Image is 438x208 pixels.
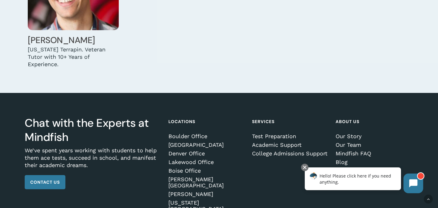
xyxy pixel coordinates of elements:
a: Denver Office [168,150,244,157]
a: Blog [336,159,411,165]
iframe: Chatbot [298,162,429,199]
h4: Locations [168,116,244,127]
a: Academic Support [252,142,328,148]
a: Our Story [336,133,411,139]
h4: Services [252,116,328,127]
a: Test Preparation [252,133,328,139]
a: [PERSON_NAME] [168,191,244,197]
a: [PERSON_NAME] [28,34,95,46]
a: Contact Us [25,175,65,189]
h4: About Us [336,116,411,127]
h3: Chat with the Experts at Mindfish [25,116,161,144]
a: Boulder Office [168,133,244,139]
a: Boise Office [168,168,244,174]
a: Lakewood Office [168,159,244,165]
a: [GEOGRAPHIC_DATA] [168,142,244,148]
a: Mindfish FAQ [336,150,411,157]
a: Our Team [336,142,411,148]
div: [US_STATE] Terrapin. Veteran Tutor with 10+ Years of Experience. [28,46,119,68]
a: [PERSON_NAME][GEOGRAPHIC_DATA] [168,176,244,189]
p: We’ve spent years working with students to help them ace tests, succeed in school, and manifest t... [25,147,161,175]
span: Contact Us [30,179,60,185]
a: College Admissions Support [252,150,328,157]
